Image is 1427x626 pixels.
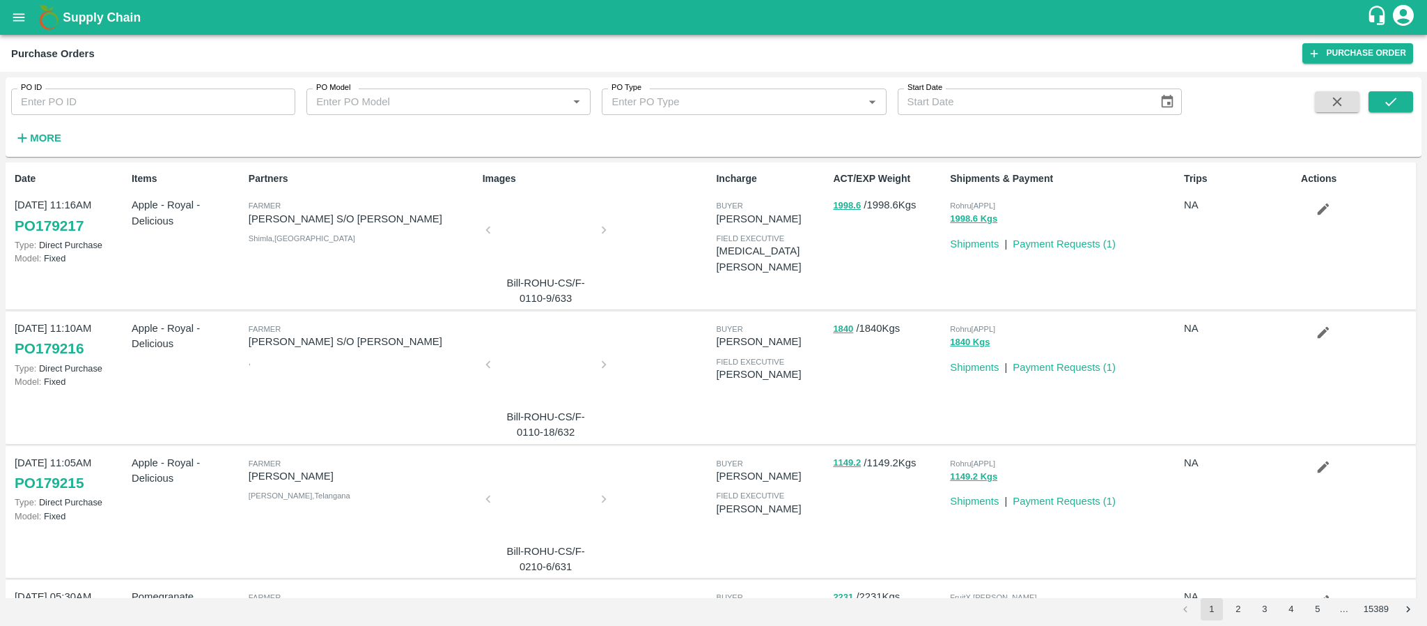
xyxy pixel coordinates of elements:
[999,488,1007,509] div: |
[132,455,243,487] p: Apple - Royal - Delicious
[249,201,281,210] span: Farmer
[11,45,95,63] div: Purchase Orders
[1397,598,1419,620] button: Go to next page
[15,362,126,375] p: Direct Purchase
[1184,321,1295,336] p: NA
[833,455,944,471] p: / 1149.2 Kgs
[611,82,641,93] label: PO Type
[716,234,784,243] span: field executive
[15,336,84,361] a: PO179216
[716,501,827,517] p: [PERSON_NAME]
[1254,598,1276,620] button: Go to page 3
[15,471,84,496] a: PO179215
[249,468,477,484] p: [PERSON_NAME]
[716,358,784,366] span: field executive
[833,197,944,213] p: / 1998.6 Kgs
[1184,455,1295,471] p: NA
[1154,89,1180,115] button: Choose date
[716,459,742,468] span: buyer
[249,491,350,500] span: [PERSON_NAME] , Telangana
[1013,238,1116,250] a: Payment Requests (1)
[950,496,999,507] a: Shipments
[833,198,861,214] button: 1998.6
[950,335,990,351] button: 1840 Kgs
[950,238,999,250] a: Shipments
[716,325,742,333] span: buyer
[35,3,63,31] img: logo
[494,409,598,441] p: Bill-ROHU-CS/F-0110-18/632
[833,455,861,471] button: 1149.2
[716,468,827,484] p: [PERSON_NAME]
[1013,496,1116,507] a: Payment Requests (1)
[568,93,586,111] button: Open
[898,89,1148,115] input: Start Date
[999,354,1007,375] div: |
[316,82,351,93] label: PO Model
[1359,598,1393,620] button: Go to page 15389
[1366,5,1391,30] div: customer-support
[249,593,281,602] span: Farmer
[30,132,61,144] strong: More
[1280,598,1302,620] button: Go to page 4
[950,211,997,227] button: 1998.6 Kgs
[249,325,281,333] span: Farmer
[716,171,827,186] p: Incharge
[1227,598,1249,620] button: Go to page 2
[15,238,126,252] p: Direct Purchase
[132,171,243,186] p: Items
[863,93,881,111] button: Open
[1184,589,1295,604] p: NA
[999,231,1007,252] div: |
[15,589,126,604] p: [DATE] 05:30AM
[15,253,41,264] span: Model:
[11,89,295,115] input: Enter PO ID
[15,496,126,509] p: Direct Purchase
[15,240,36,250] span: Type:
[716,201,742,210] span: buyer
[950,459,995,468] span: Rohru[APPL]
[249,211,477,227] p: [PERSON_NAME] S/O [PERSON_NAME]
[15,213,84,238] a: PO179217
[716,367,827,382] p: [PERSON_NAME]
[833,321,944,337] p: / 1840 Kgs
[63,10,141,24] b: Supply Chain
[15,510,126,523] p: Fixed
[15,363,36,374] span: Type:
[311,93,563,111] input: Enter PO Model
[1184,171,1295,186] p: Trips
[716,593,742,602] span: buyer
[950,201,995,210] span: Rohru[APPL]
[950,593,1036,602] span: FruitX [PERSON_NAME]
[1301,171,1412,186] p: Actions
[1307,598,1329,620] button: Go to page 5
[15,197,126,213] p: [DATE] 11:16AM
[494,544,598,575] p: Bill-ROHU-CS/F-0210-6/631
[1302,43,1413,63] a: Purchase Order
[494,275,598,307] p: Bill-ROHU-CS/F-0110-9/633
[21,82,42,93] label: PO ID
[132,589,243,604] p: Pomegranate
[1172,598,1421,620] nav: pagination navigation
[1201,598,1223,620] button: page 1
[950,171,1178,186] p: Shipments & Payment
[716,243,827,275] p: [MEDICAL_DATA][PERSON_NAME]
[15,511,41,521] span: Model:
[716,491,784,500] span: field executive
[1184,197,1295,213] p: NA
[15,497,36,507] span: Type:
[716,211,827,227] p: [PERSON_NAME]
[1013,362,1116,373] a: Payment Requests (1)
[15,455,126,471] p: [DATE] 11:05AM
[950,325,995,333] span: Rohru[APPL]
[833,171,944,186] p: ACT/EXP Weight
[833,321,853,337] button: 1840
[950,469,997,485] button: 1149.2 Kgs
[606,93,859,111] input: Enter PO Type
[1391,3,1416,32] div: account of current user
[15,252,126,265] p: Fixed
[15,171,126,186] p: Date
[833,590,853,606] button: 2231
[249,358,251,366] span: ,
[63,8,1366,27] a: Supply Chain
[15,321,126,336] p: [DATE] 11:10AM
